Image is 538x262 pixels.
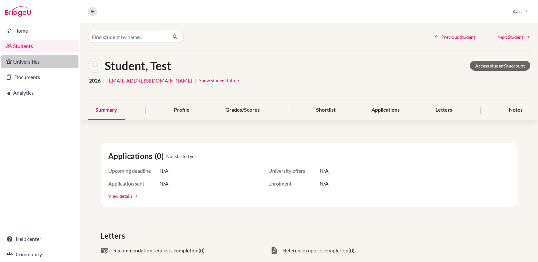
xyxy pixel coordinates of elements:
img: Test Student's avatar [88,59,102,73]
span: N/A [159,167,168,175]
div: Applications [364,101,407,120]
a: Previous Student [434,34,475,40]
img: Bridge-U [5,6,31,17]
span: (0) [155,150,166,162]
div: Grades/Scores [218,101,267,120]
i: arrow_drop_down [235,77,241,83]
div: Shortlist [308,101,343,120]
a: Next Student [497,34,530,40]
span: Previous Student [441,34,475,40]
span: N/A [320,180,329,187]
a: Universities [1,55,78,68]
span: (0) [199,247,205,254]
span: N/A [159,180,168,187]
span: Upcoming deadline [108,167,159,175]
a: Students [1,40,78,52]
div: Profile [166,101,197,120]
button: Aarti [509,5,530,18]
span: Recommendation requests completion [113,247,199,254]
div: Summary [88,101,125,120]
span: Show student info [199,78,235,83]
span: task [270,247,278,254]
h1: Student, Test [105,59,171,73]
span: Applications [108,150,155,162]
span: (0) [348,247,355,254]
span: Reference reports completion [283,247,348,254]
span: mark_email_read [101,247,108,254]
span: Not started yet [166,153,196,160]
a: arrow_forward [133,194,138,198]
button: Show student infoarrow_drop_down [199,75,242,85]
a: View details [108,193,133,199]
span: 2026 [89,77,101,84]
a: Access student's account [470,61,530,71]
div: Letters [428,101,460,120]
span: | [103,77,105,84]
a: Documents [1,71,78,83]
span: | [195,77,196,84]
a: [EMAIL_ADDRESS][DOMAIN_NAME] [107,77,192,84]
span: University offers [268,167,320,175]
span: Letters [101,230,127,242]
a: Home [1,24,78,37]
span: Application sent [108,180,159,187]
div: Notes [501,101,530,120]
a: Community [1,248,78,261]
a: Analytics [1,86,78,99]
input: Find student by name... [88,31,167,43]
span: N/A [320,167,329,175]
a: Help center [1,233,78,245]
span: Enrolment [268,180,320,187]
span: Next Student [497,34,523,40]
